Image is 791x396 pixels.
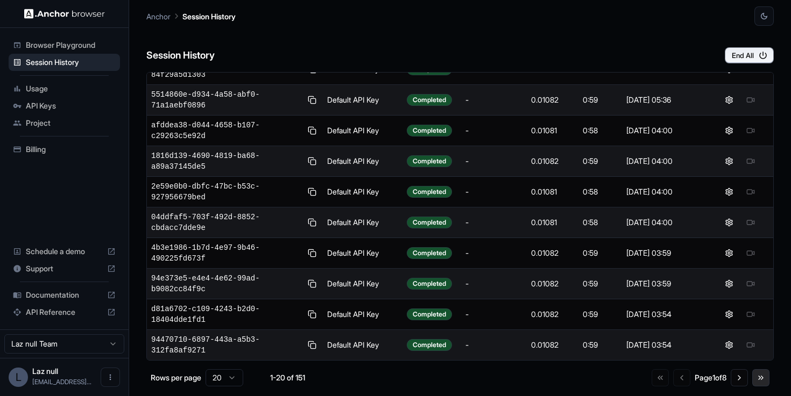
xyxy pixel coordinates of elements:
span: 94470710-6897-443a-a5b3-312fa8af9271 [151,334,302,356]
div: 0:58 [583,125,618,136]
div: API Keys [9,97,120,114]
button: End All [725,47,774,63]
div: [DATE] 04:00 [626,217,702,228]
div: 0:59 [583,278,618,289]
span: d81a6702-c109-4243-b2d0-18404dde1fd1 [151,304,302,325]
div: Completed [407,186,452,198]
div: 0.01082 [531,340,574,350]
div: 0.01082 [531,248,574,258]
div: 1-20 of 151 [260,372,314,383]
div: 0:58 [583,186,618,197]
div: - [465,248,522,258]
p: Session History [182,11,236,22]
span: 1816d139-4690-4819-ba68-a89a37145de5 [151,150,302,172]
div: - [465,125,522,136]
div: Billing [9,141,120,158]
div: [DATE] 03:54 [626,340,702,350]
div: 0:59 [583,156,618,167]
p: Rows per page [151,372,201,383]
div: - [465,278,522,289]
div: 0.01081 [531,125,574,136]
div: 0.01081 [531,186,574,197]
div: - [465,340,522,350]
td: Default API Key [323,85,403,116]
span: Laz null [32,366,58,376]
img: Anchor Logo [24,9,105,19]
div: 0.01082 [531,95,574,105]
td: Default API Key [323,116,403,146]
span: 2e59e0b0-dbfc-47bc-b53c-927956679bed [151,181,302,203]
div: 0.01082 [531,309,574,320]
div: [DATE] 04:00 [626,125,702,136]
div: Completed [407,155,452,167]
div: 0.01082 [531,278,574,289]
span: Browser Playground [26,40,116,51]
span: Documentation [26,290,103,300]
div: Completed [407,278,452,290]
div: Completed [407,94,452,106]
div: Support [9,260,120,277]
div: Documentation [9,286,120,304]
div: [DATE] 04:00 [626,156,702,167]
span: 5514860e-d934-4a58-abf0-71a1aebf0896 [151,89,302,111]
div: - [465,309,522,320]
span: afddea38-d044-4658-b107-c29263c5e92d [151,120,302,141]
p: Anchor [146,11,171,22]
td: Default API Key [323,299,403,330]
div: 0:59 [583,340,618,350]
div: 0.01081 [531,217,574,228]
div: - [465,156,522,167]
div: [DATE] 03:59 [626,278,702,289]
span: 04ddfaf5-703f-492d-8852-cbdacc7dde9e [151,212,302,233]
div: Project [9,114,120,132]
div: Completed [407,339,452,351]
span: dimazkid@gmail.com [32,378,91,386]
div: Session History [9,54,120,71]
div: Completed [407,308,452,320]
div: Usage [9,80,120,97]
span: Billing [26,144,116,155]
div: [DATE] 04:00 [626,186,702,197]
div: Completed [407,247,452,259]
nav: breadcrumb [146,10,236,22]
div: [DATE] 03:59 [626,248,702,258]
span: Session History [26,57,116,68]
span: Support [26,263,103,274]
td: Default API Key [323,207,403,238]
div: L [9,368,28,387]
span: Usage [26,83,116,94]
h6: Session History [146,48,215,63]
div: - [465,95,522,105]
td: Default API Key [323,330,403,361]
span: API Reference [26,307,103,318]
div: - [465,217,522,228]
div: API Reference [9,304,120,321]
div: Completed [407,125,452,136]
td: Default API Key [323,269,403,299]
div: 0:59 [583,248,618,258]
div: Completed [407,217,452,228]
div: Page 1 of 8 [695,372,726,383]
div: Browser Playground [9,37,120,54]
span: 94e373e5-e4e4-4e62-99ad-b9082cc84f9c [151,273,302,294]
span: Schedule a demo [26,246,103,257]
button: Open menu [101,368,120,387]
td: Default API Key [323,146,403,177]
div: 0:59 [583,309,618,320]
div: - [465,186,522,197]
span: 4b3e1986-1b7d-4e97-9b46-490225fd673f [151,242,302,264]
div: 0:58 [583,217,618,228]
td: Default API Key [323,238,403,269]
div: 0:59 [583,95,618,105]
div: [DATE] 05:36 [626,95,702,105]
span: Project [26,118,116,128]
span: API Keys [26,100,116,111]
div: 0.01082 [531,156,574,167]
td: Default API Key [323,177,403,207]
div: [DATE] 03:54 [626,309,702,320]
div: Schedule a demo [9,243,120,260]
